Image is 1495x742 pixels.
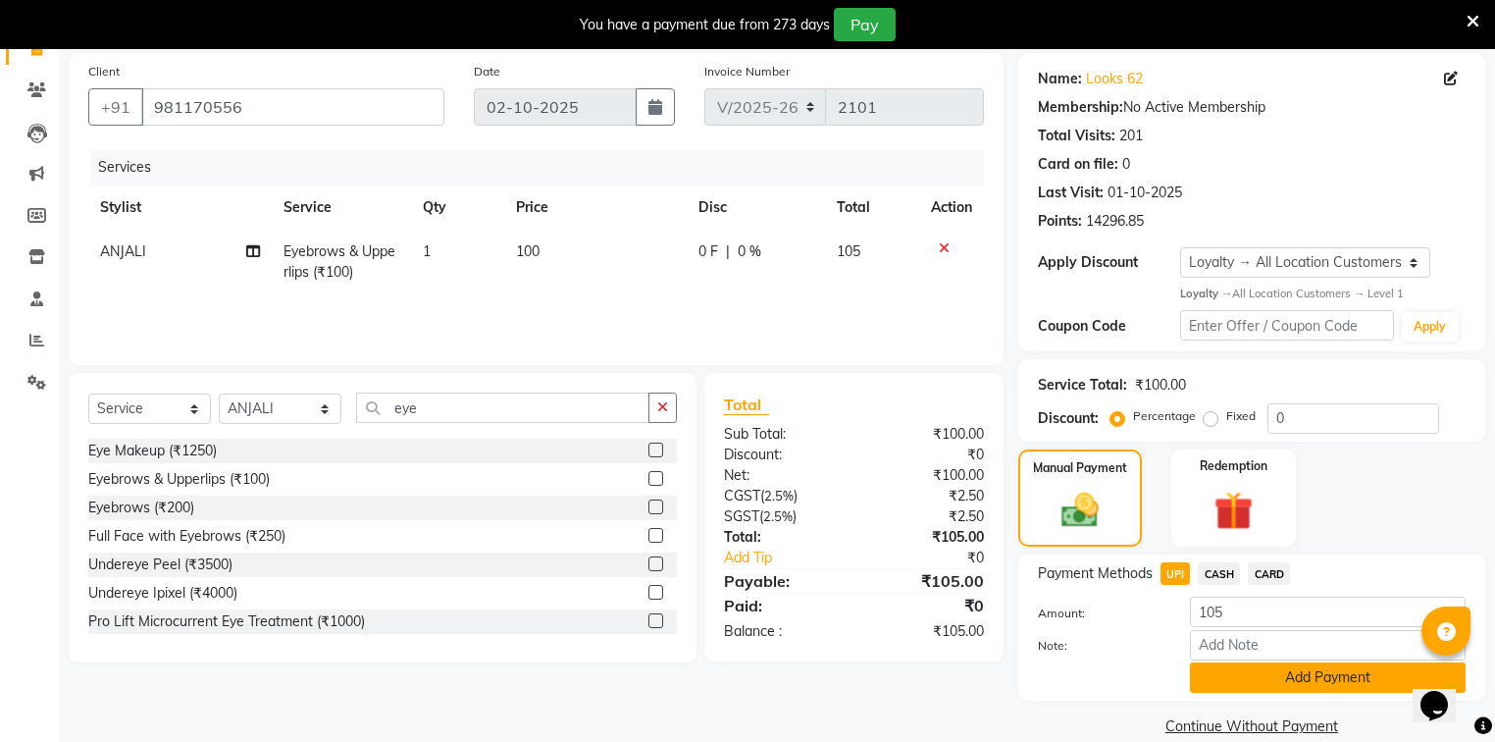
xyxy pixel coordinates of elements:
[356,393,649,423] input: Search or Scan
[709,548,878,568] a: Add Tip
[88,185,272,230] th: Stylist
[411,185,504,230] th: Qty
[853,506,998,527] div: ₹2.50
[1226,407,1256,425] label: Fixed
[1200,457,1267,475] label: Redemption
[1180,287,1232,300] strong: Loyalty →
[1135,375,1186,396] div: ₹100.00
[709,445,853,465] div: Discount:
[709,465,853,486] div: Net:
[580,15,830,35] div: You have a payment due from 273 days
[1133,407,1196,425] label: Percentage
[1038,97,1123,118] div: Membership:
[1038,97,1466,118] div: No Active Membership
[1086,69,1143,89] a: Looks 62
[88,441,217,461] div: Eye Makeup (₹1250)
[1038,183,1104,203] div: Last Visit:
[709,621,853,642] div: Balance :
[1023,637,1175,655] label: Note:
[88,555,232,575] div: Undereye Peel (₹3500)
[1038,126,1115,146] div: Total Visits:
[853,527,998,548] div: ₹105.00
[738,241,761,262] span: 0 %
[1086,211,1144,232] div: 14296.85
[88,469,270,490] div: Eyebrows & Upperlips (₹100)
[687,185,825,230] th: Disc
[853,569,998,593] div: ₹105.00
[1180,286,1466,302] div: All Location Customers → Level 1
[1038,252,1180,273] div: Apply Discount
[853,465,998,486] div: ₹100.00
[1038,563,1153,584] span: Payment Methods
[724,507,759,525] span: SGST
[726,241,730,262] span: |
[853,445,998,465] div: ₹0
[763,508,793,524] span: 2.5%
[88,583,237,604] div: Undereye Ipixel (₹4000)
[88,498,194,518] div: Eyebrows (₹200)
[474,63,500,80] label: Date
[88,526,285,547] div: Full Face with Eyebrows (₹250)
[919,185,984,230] th: Action
[1038,408,1099,429] div: Discount:
[284,242,395,281] span: Eyebrows & Upperlips (₹100)
[88,88,143,126] button: +91
[709,486,853,506] div: ( )
[1050,489,1110,532] img: _cash.svg
[709,594,853,617] div: Paid:
[1038,375,1127,396] div: Service Total:
[88,63,120,80] label: Client
[1190,597,1466,627] input: Amount
[1402,312,1458,342] button: Apply
[1190,662,1466,693] button: Add Payment
[709,424,853,445] div: Sub Total:
[88,611,365,632] div: Pro Lift Microcurrent Eye Treatment (₹1000)
[141,88,444,126] input: Search by Name/Mobile/Email/Code
[504,185,687,230] th: Price
[1248,562,1290,585] span: CARD
[853,424,998,445] div: ₹100.00
[698,241,718,262] span: 0 F
[1202,487,1265,536] img: _gift.svg
[878,548,999,568] div: ₹0
[1180,310,1394,341] input: Enter Offer / Coupon Code
[1023,605,1175,622] label: Amount:
[1108,183,1182,203] div: 01-10-2025
[834,8,896,41] button: Pay
[837,242,860,260] span: 105
[1038,211,1082,232] div: Points:
[704,63,790,80] label: Invoice Number
[853,486,998,506] div: ₹2.50
[1198,562,1240,585] span: CASH
[724,487,760,504] span: CGST
[1033,459,1127,477] label: Manual Payment
[1038,154,1118,175] div: Card on file:
[1038,69,1082,89] div: Name:
[516,242,540,260] span: 100
[1022,716,1481,737] a: Continue Without Payment
[1190,630,1466,661] input: Add Note
[764,488,794,503] span: 2.5%
[100,242,146,260] span: ANJALI
[853,621,998,642] div: ₹105.00
[1160,562,1191,585] span: UPI
[1122,154,1130,175] div: 0
[1119,126,1143,146] div: 201
[724,395,769,415] span: Total
[825,185,919,230] th: Total
[272,185,411,230] th: Service
[90,149,999,185] div: Services
[1038,316,1180,337] div: Coupon Code
[709,506,853,527] div: ( )
[853,594,998,617] div: ₹0
[709,569,853,593] div: Payable:
[1413,663,1475,722] iframe: chat widget
[423,242,431,260] span: 1
[709,527,853,548] div: Total:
